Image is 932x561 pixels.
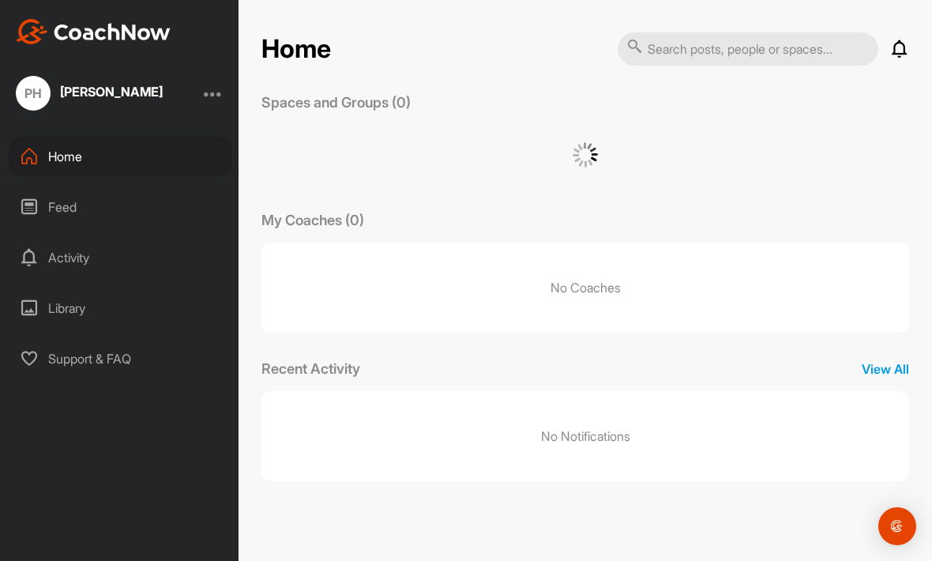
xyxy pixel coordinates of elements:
[9,238,231,277] div: Activity
[261,243,909,333] p: No Coaches
[261,209,364,231] p: My Coaches (0)
[618,32,878,66] input: Search posts, people or spaces...
[541,427,630,446] p: No Notifications
[9,339,231,378] div: Support & FAQ
[16,19,171,44] img: CoachNow
[573,142,598,168] img: G6gVgL6ErOh57ABN0eRmCEwV0I4iEi4d8EwaPGI0tHgoAbU4EAHFLEQAh+QQFCgALACwIAA4AGAASAAAEbHDJSesaOCdk+8xg...
[862,360,909,378] p: View All
[60,85,163,98] div: [PERSON_NAME]
[878,507,916,545] div: Open Intercom Messenger
[9,288,231,328] div: Library
[16,76,51,111] div: PH
[261,34,331,65] h2: Home
[9,137,231,176] div: Home
[9,187,231,227] div: Feed
[261,358,360,379] p: Recent Activity
[261,92,411,113] p: Spaces and Groups (0)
